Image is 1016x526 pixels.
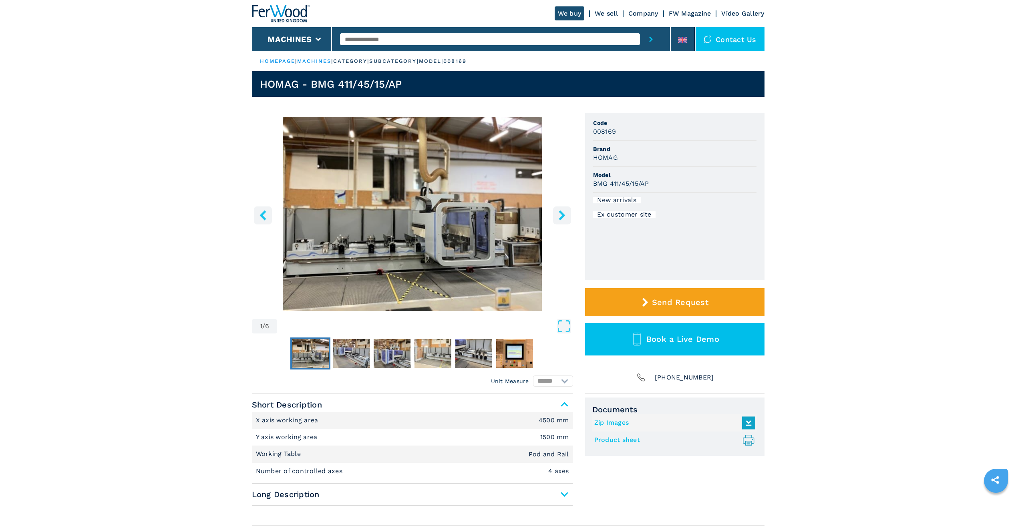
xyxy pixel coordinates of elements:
button: left-button [254,206,272,224]
button: Open Fullscreen [279,319,571,333]
a: sharethis [985,470,1005,490]
em: 4500 mm [539,417,569,424]
span: Long Description [252,487,573,502]
button: Go to Slide 5 [454,337,494,369]
div: Short Description [252,412,573,480]
div: Contact us [696,27,765,51]
button: Book a Live Demo [585,323,765,355]
span: | [295,58,297,64]
p: category | [333,58,370,65]
button: Send Request [585,288,765,316]
nav: Thumbnail Navigation [252,337,573,369]
span: Documents [592,405,757,414]
p: Working Table [256,450,303,458]
p: model | [419,58,444,65]
button: Go to Slide 6 [495,337,535,369]
p: Number of controlled axes [256,467,345,476]
img: Ferwood [252,5,310,22]
button: Go to Slide 2 [331,337,371,369]
p: subcategory | [369,58,418,65]
button: Machines [268,34,312,44]
img: f72e9e767a193929a3eb14ca15953aa3 [414,339,451,368]
span: 1 [260,323,262,329]
a: FW Magazine [669,10,711,17]
p: Y axis working area [256,433,320,442]
span: Code [593,119,756,127]
div: Go to Slide 1 [252,117,573,311]
a: Zip Images [594,416,751,430]
span: Send Request [652,297,708,307]
a: Product sheet [594,434,751,447]
a: We sell [595,10,618,17]
img: f5902a97cd891804419ac8b8a446f270 [455,339,492,368]
button: Go to Slide 1 [290,337,330,369]
img: 3459df28f11eb0c7491f11816247b794 [292,339,329,368]
a: We buy [555,6,585,20]
span: Brand [593,145,756,153]
a: Company [628,10,658,17]
div: Ex customer site [593,211,656,218]
button: Go to Slide 4 [413,337,453,369]
a: HOMEPAGE [260,58,296,64]
a: Video Gallery [721,10,764,17]
p: 008169 [443,58,467,65]
em: Unit Measure [491,377,529,385]
img: 2e2f5f39a39fb9049ab7cba5ab1c6b8a [374,339,410,368]
img: Contact us [704,35,712,43]
img: Phone [636,372,647,383]
em: 1500 mm [540,434,569,440]
h3: HOMAG [593,153,618,162]
img: 6de4313079a77a4d24f5b0e2ae3ac54f [496,339,533,368]
span: / [262,323,265,329]
span: 6 [265,323,269,329]
span: Book a Live Demo [646,334,719,344]
img: 62f79eb15ccaa1ce67d6a3294369de9a [333,339,370,368]
span: [PHONE_NUMBER] [655,372,714,383]
button: submit-button [640,27,662,51]
em: 4 axes [548,468,569,474]
span: | [331,58,333,64]
em: Pod and Rail [529,451,569,458]
button: Go to Slide 3 [372,337,412,369]
h1: HOMAG - BMG 411/45/15/AP [260,78,402,90]
p: X axis working area [256,416,320,425]
button: right-button [553,206,571,224]
h3: 008169 [593,127,616,136]
h3: BMG 411/45/15/AP [593,179,649,188]
span: Short Description [252,398,573,412]
div: New arrivals [593,197,641,203]
a: machines [297,58,332,64]
span: Model [593,171,756,179]
img: CNC Machine Centres With Pod And Rail HOMAG BMG 411/45/15/AP [252,117,573,311]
